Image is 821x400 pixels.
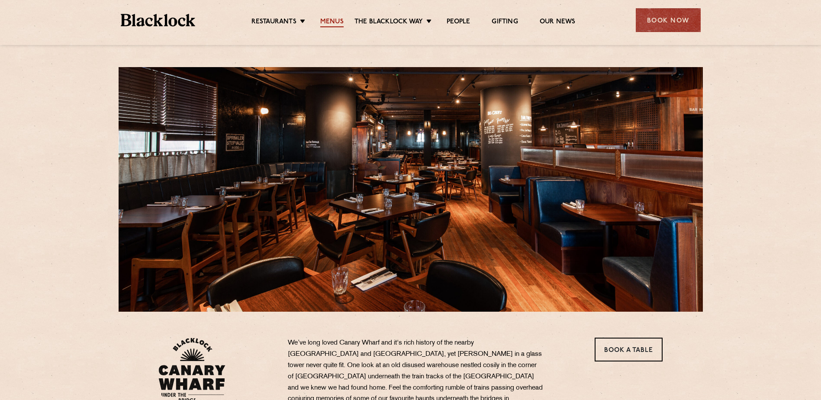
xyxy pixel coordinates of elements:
[540,18,576,27] a: Our News
[251,18,296,27] a: Restaurants
[447,18,470,27] a: People
[121,14,196,26] img: BL_Textured_Logo-footer-cropped.svg
[492,18,518,27] a: Gifting
[636,8,701,32] div: Book Now
[354,18,423,27] a: The Blacklock Way
[320,18,344,27] a: Menus
[595,338,663,361] a: Book a Table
